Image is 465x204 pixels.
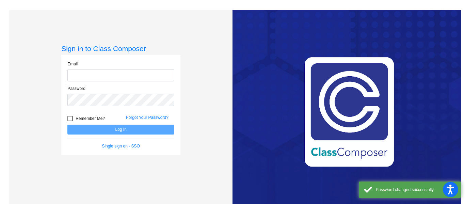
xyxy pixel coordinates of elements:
[376,187,456,193] div: Password changed successfully
[67,125,174,135] button: Log In
[61,44,180,53] h3: Sign in to Class Composer
[76,114,105,123] span: Remember Me?
[67,85,85,92] label: Password
[67,61,78,67] label: Email
[126,115,169,120] a: Forgot Your Password?
[102,144,140,148] a: Single sign on - SSO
